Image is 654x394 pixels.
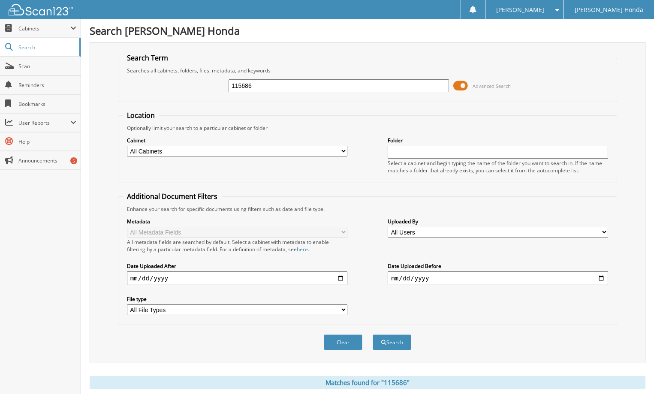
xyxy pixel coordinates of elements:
span: Bookmarks [18,100,76,108]
label: Folder [388,137,608,144]
h1: Search [PERSON_NAME] Honda [90,24,645,38]
img: scan123-logo-white.svg [9,4,73,15]
div: Optionally limit your search to a particular cabinet or folder [123,124,612,132]
label: Date Uploaded After [127,262,347,270]
div: 5 [70,157,77,164]
span: Reminders [18,81,76,89]
span: Cabinets [18,25,70,32]
button: Clear [324,334,362,350]
div: Matches found for "115686" [90,376,645,389]
div: All metadata fields are searched by default. Select a cabinet with metadata to enable filtering b... [127,238,347,253]
input: start [127,271,347,285]
span: Announcements [18,157,76,164]
span: [PERSON_NAME] Honda [575,7,643,12]
div: Select a cabinet and begin typing the name of the folder you want to search in. If the name match... [388,159,608,174]
label: Date Uploaded Before [388,262,608,270]
a: here [297,246,308,253]
label: Cabinet [127,137,347,144]
legend: Additional Document Filters [123,192,222,201]
span: Scan [18,63,76,70]
span: Help [18,138,76,145]
span: [PERSON_NAME] [496,7,544,12]
span: Search [18,44,75,51]
label: Uploaded By [388,218,608,225]
legend: Search Term [123,53,172,63]
legend: Location [123,111,159,120]
input: end [388,271,608,285]
span: Advanced Search [473,83,511,89]
label: Metadata [127,218,347,225]
div: Enhance your search for specific documents using filters such as date and file type. [123,205,612,213]
div: Searches all cabinets, folders, files, metadata, and keywords [123,67,612,74]
button: Search [373,334,411,350]
span: User Reports [18,119,70,126]
label: File type [127,295,347,303]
